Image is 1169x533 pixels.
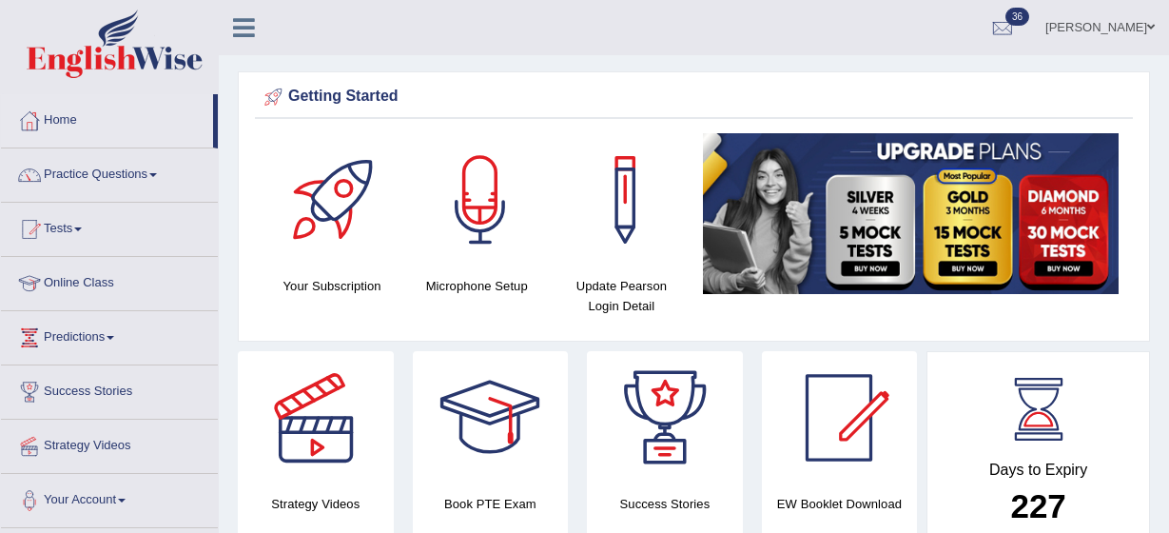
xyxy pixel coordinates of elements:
[558,276,684,316] h4: Update Pearson Login Detail
[238,494,394,514] h4: Strategy Videos
[1010,487,1065,524] b: 227
[762,494,918,514] h4: EW Booklet Download
[1,420,218,467] a: Strategy Videos
[1,203,218,250] a: Tests
[269,276,395,296] h4: Your Subscription
[1,365,218,413] a: Success Stories
[1,94,213,142] a: Home
[1,474,218,522] a: Your Account
[260,83,1128,111] div: Getting Started
[1,257,218,305] a: Online Class
[1,311,218,359] a: Predictions
[948,462,1128,479] h4: Days to Expiry
[414,276,539,296] h4: Microphone Setup
[413,494,569,514] h4: Book PTE Exam
[703,133,1119,294] img: small5.jpg
[1,148,218,196] a: Practice Questions
[587,494,743,514] h4: Success Stories
[1005,8,1029,26] span: 36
